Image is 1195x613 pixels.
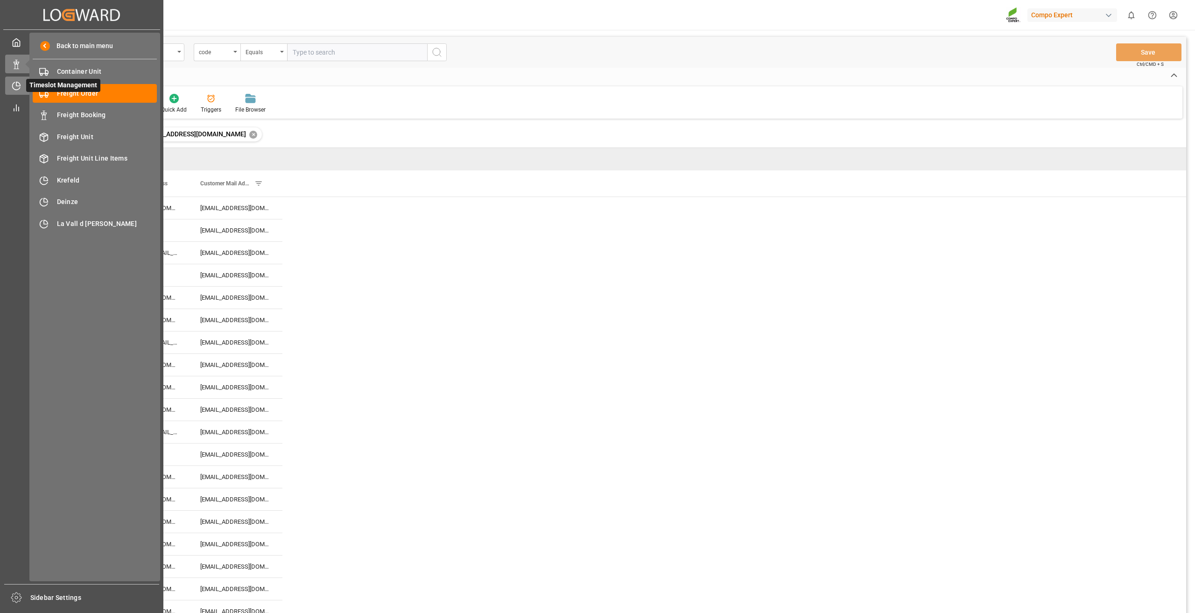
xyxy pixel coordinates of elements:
div: [EMAIL_ADDRESS][DOMAIN_NAME] [189,466,282,488]
div: Press SPACE to select this row. [96,242,282,264]
div: [EMAIL_ADDRESS][DOMAIN_NAME] [189,219,282,241]
a: Freight Unit [33,127,157,146]
span: Freight Booking [57,110,157,120]
a: Freight Order [33,84,157,102]
div: Press SPACE to select this row. [96,376,282,399]
div: Press SPACE to select this row. [96,264,282,287]
div: Press SPACE to select this row. [96,578,282,600]
a: Timeslot ManagementTimeslot Management [5,77,158,95]
a: Freight Unit Line Items [33,149,157,168]
div: Press SPACE to select this row. [96,399,282,421]
div: [EMAIL_ADDRESS][DOMAIN_NAME] [189,399,282,421]
div: File Browser [235,106,266,114]
div: [EMAIL_ADDRESS][DOMAIN_NAME] [189,264,282,286]
a: Deinze [33,193,157,211]
div: Press SPACE to select this row. [96,219,282,242]
div: [EMAIL_ADDRESS][DOMAIN_NAME] [189,421,282,443]
div: ✕ [249,131,257,139]
div: Press SPACE to select this row. [96,287,282,309]
a: La Vall d [PERSON_NAME] [33,214,157,233]
div: [EMAIL_ADDRESS][DOMAIN_NAME] [189,444,282,465]
button: search button [427,43,447,61]
div: [EMAIL_ADDRESS][DOMAIN_NAME] [189,287,282,309]
button: open menu [194,43,240,61]
span: Sidebar Settings [30,593,160,603]
button: open menu [240,43,287,61]
div: Triggers [201,106,221,114]
div: [EMAIL_ADDRESS][DOMAIN_NAME] [189,556,282,578]
a: My Cockpit [5,33,158,51]
button: Compo Expert [1027,6,1121,24]
div: [EMAIL_ADDRESS][DOMAIN_NAME] [189,354,282,376]
div: Press SPACE to select this row. [96,444,282,466]
img: Screenshot%202023-09-29%20at%2010.02.21.png_1712312052.png [1006,7,1021,23]
div: Press SPACE to select this row. [96,488,282,511]
a: My Reports [5,98,158,116]
div: [EMAIL_ADDRESS][DOMAIN_NAME] [189,533,282,555]
button: Save [1116,43,1181,61]
div: Press SPACE to select this row. [96,309,282,331]
input: Type to search [287,43,427,61]
div: [EMAIL_ADDRESS][DOMAIN_NAME] [189,376,282,398]
span: Freight Unit Line Items [57,154,157,163]
div: Press SPACE to select this row. [96,533,282,556]
a: Krefeld [33,171,157,189]
span: Freight Order [57,89,157,99]
div: code [199,46,231,56]
span: La Vall d [PERSON_NAME] [57,219,157,229]
span: Freight Unit [57,132,157,142]
div: [EMAIL_ADDRESS][DOMAIN_NAME] [189,578,282,600]
span: Deinze [57,197,157,207]
div: Press SPACE to select this row. [96,197,282,219]
div: [EMAIL_ADDRESS][DOMAIN_NAME] [189,197,282,219]
div: [EMAIL_ADDRESS][DOMAIN_NAME] [189,488,282,510]
button: show 0 new notifications [1121,5,1142,26]
div: Press SPACE to select this row. [96,421,282,444]
a: Container Unit [33,63,157,81]
div: Press SPACE to select this row. [96,354,282,376]
div: Press SPACE to select this row. [96,331,282,354]
div: Equals [246,46,277,56]
span: Customer Mail Address [200,180,251,187]
span: Krefeld [57,176,157,185]
span: Timeslot Management [26,79,100,92]
div: Quick Add [161,106,187,114]
div: [EMAIL_ADDRESS][DOMAIN_NAME] [189,331,282,353]
button: Help Center [1142,5,1163,26]
div: Press SPACE to select this row. [96,511,282,533]
span: [EMAIL_ADDRESS][DOMAIN_NAME] [142,130,246,138]
div: [EMAIL_ADDRESS][DOMAIN_NAME] [189,309,282,331]
div: Compo Expert [1027,8,1117,22]
span: Back to main menu [50,41,113,51]
div: [EMAIL_ADDRESS][DOMAIN_NAME] [189,242,282,264]
div: [EMAIL_ADDRESS][DOMAIN_NAME] [189,511,282,533]
span: Ctrl/CMD + S [1137,61,1164,68]
div: Press SPACE to select this row. [96,466,282,488]
div: Press SPACE to select this row. [96,556,282,578]
a: Freight Booking [33,106,157,124]
span: Container Unit [57,67,157,77]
